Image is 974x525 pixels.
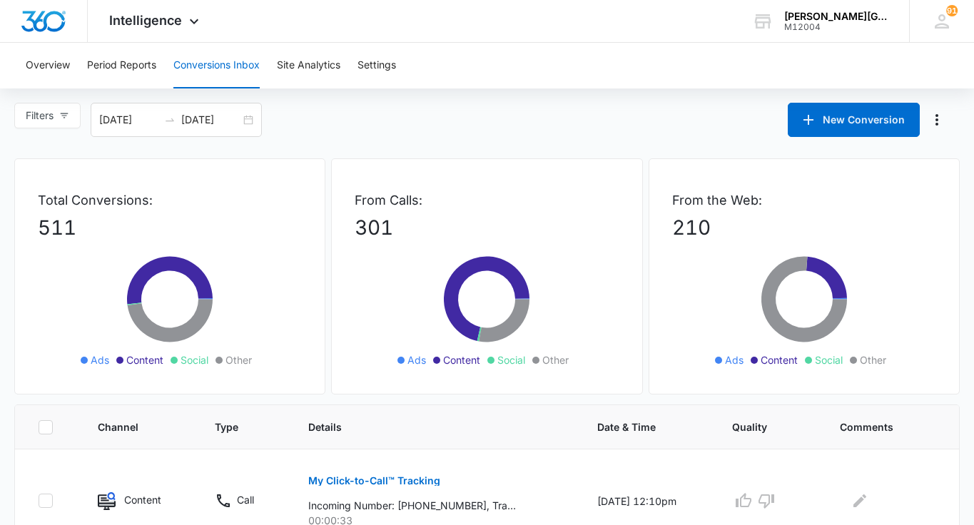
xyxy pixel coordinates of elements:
p: 301 [355,213,619,243]
p: Incoming Number: [PHONE_NUMBER], Tracking Number: [PHONE_NUMBER], Ring To: [PHONE_NUMBER], Caller... [308,498,516,513]
button: Site Analytics [277,43,340,88]
p: From the Web: [672,190,936,210]
span: Content [443,352,480,367]
span: Ads [91,352,109,367]
span: Content [126,352,163,367]
button: Conversions Inbox [173,43,260,88]
span: Date & Time [597,419,678,434]
p: Total Conversions: [38,190,302,210]
button: Manage Numbers [925,108,948,131]
div: account id [784,22,888,32]
span: Ads [725,352,744,367]
span: Details [308,419,542,434]
span: Social [497,352,525,367]
p: 511 [38,213,302,243]
p: Call [237,492,254,507]
button: Settings [357,43,396,88]
span: to [164,114,176,126]
span: Type [215,419,253,434]
span: Ads [407,352,426,367]
button: Filters [14,103,81,128]
span: 91 [946,5,958,16]
button: Period Reports [87,43,156,88]
input: End date [181,112,240,128]
span: Other [860,352,886,367]
span: Social [181,352,208,367]
span: Other [225,352,252,367]
span: Other [542,352,569,367]
span: Quality [732,419,784,434]
p: 210 [672,213,936,243]
p: From Calls: [355,190,619,210]
div: notifications count [946,5,958,16]
p: My Click-to-Call™ Tracking [308,476,440,486]
p: Content [124,492,161,507]
span: Intelligence [109,13,182,28]
button: Overview [26,43,70,88]
span: Content [761,352,798,367]
button: Edit Comments [848,489,871,512]
button: My Click-to-Call™ Tracking [308,464,440,498]
span: Comments [840,419,915,434]
span: Channel [98,419,160,434]
span: Social [815,352,843,367]
button: New Conversion [788,103,920,137]
input: Start date [99,112,158,128]
span: Filters [26,108,54,123]
span: swap-right [164,114,176,126]
div: account name [784,11,888,22]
